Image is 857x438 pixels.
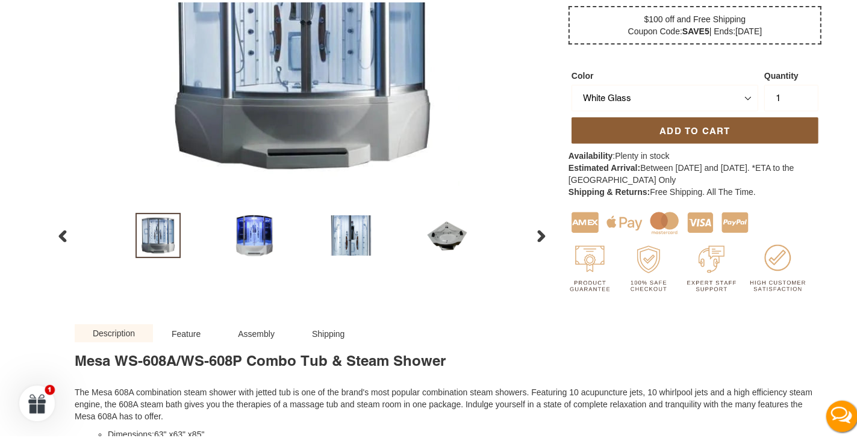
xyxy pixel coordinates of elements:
[569,196,821,292] img: Why Buy From Steam Retreat
[569,149,612,158] strong: Availability
[219,322,293,341] a: Assembly
[569,184,821,196] p: Free Shipping. All The Time.
[569,147,821,159] p: :
[425,217,470,250] img: Load image into Gallery viewer, Mesa WS-608A/WS-608P Combo Tub &amp; Steam Shower
[569,159,821,184] p: Between [DATE] and [DATE]. *ETA to the [GEOGRAPHIC_DATA] Only
[735,24,762,34] span: [DATE]
[682,24,709,34] b: SAVE5
[136,211,181,256] img: Load image into Gallery viewer, Mesa WS-608A/WS-608P Combo Tub &amp; Steam Shower
[75,385,812,419] span: The Mesa 608A combination steam shower with jetted tub is one of the brand's most popular combina...
[153,322,219,341] a: Feature
[569,161,640,170] b: Estimated Arrival:
[628,12,762,34] span: $100 off and Free Shipping Coupon Code: | Ends:
[569,185,650,194] b: Shipping & Returns:
[615,149,669,158] span: Plenty in stock
[572,67,758,79] label: Color
[328,211,373,256] img: Load image into Gallery viewer, Mesa WS-608A/WS-608P Combo Tub &amp; Steam Shower
[108,426,815,438] li: Dimensions:63" x63" x85"
[659,123,730,134] span: Add to cart
[75,322,153,340] a: Description
[764,67,818,79] label: Quantity
[293,322,364,341] a: Shipping
[572,115,818,141] button: Add to cart
[75,349,815,367] h3: Mesa WS-608A/WS-608P Combo Tub & Steam Shower
[232,208,277,259] img: Load image into Gallery viewer, Mesa WS-608A/WS-608P Combo Tub &amp; Steam Shower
